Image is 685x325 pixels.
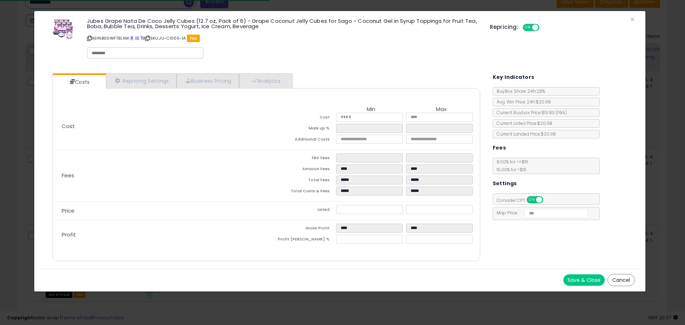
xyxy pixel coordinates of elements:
[140,35,144,41] a: Your listing only
[177,73,239,88] a: Business Pricing
[493,110,567,116] span: Current Buybox Price:
[493,167,527,173] span: 15.00 % for > $15
[187,35,200,42] span: FBA
[523,25,532,31] span: ON
[87,32,479,44] p: ASIN: B00WFT8LXM | SKU: JU-C1005-1A
[493,197,553,203] span: Consider CPT:
[266,153,336,164] td: FBA Fees
[135,35,139,41] a: All offer listings
[493,210,588,216] span: Map Price:
[266,235,336,246] td: Profit [PERSON_NAME] %
[555,110,567,116] span: ( FBA )
[56,123,266,129] p: Cost
[266,187,336,198] td: Total Costs & Fees
[608,274,635,286] button: Cancel
[542,110,567,116] span: $19.83
[538,25,550,31] span: OFF
[266,205,336,216] td: Listed
[266,124,336,135] td: Mark up %
[56,232,266,238] p: Profit
[53,18,74,40] img: 519Ajy5v4+L._SL60_.jpg
[493,131,556,137] span: Current Landed Price: $20.98
[130,35,134,41] a: BuyBox page
[406,106,476,113] th: Max
[490,24,518,30] h5: Repricing:
[493,179,517,188] h5: Settings
[266,135,336,146] td: Additional Costs
[493,73,534,82] h5: Key Indicators
[52,75,105,89] a: Costs
[266,113,336,124] td: Cost
[266,164,336,176] td: Amazon Fees
[106,73,177,88] a: Repricing Settings
[527,197,536,203] span: ON
[493,120,552,126] span: Current Listed Price: $20.98
[266,224,336,235] td: Gross Profit
[336,106,406,113] th: Min
[239,73,292,88] a: Analytics
[563,274,605,286] button: Save & Close
[493,88,545,94] span: BuyBox Share 24h: 28%
[56,208,266,214] p: Price
[56,173,266,178] p: Fees
[266,176,336,187] td: Total Fees
[630,14,635,25] span: ×
[493,159,528,173] span: 8.00 % for <= $15
[542,197,553,203] span: OFF
[87,18,479,29] h3: Jubes Grape Nata De Coco Jelly Cubes (12.7 oz, Pack of 6) - Grape Coconut Jelly Cubes for Sago - ...
[493,143,506,152] h5: Fees
[493,99,551,105] span: Avg. Win Price 24h: $20.98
